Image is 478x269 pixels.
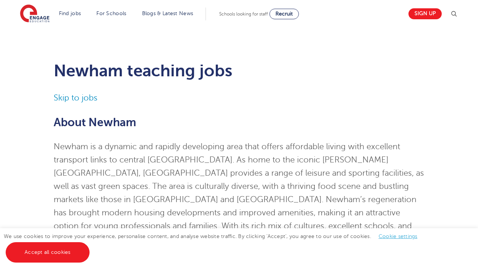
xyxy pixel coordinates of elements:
[54,93,97,102] a: Skip to jobs
[275,11,293,17] span: Recruit
[54,116,136,129] span: About Newham
[59,11,81,16] a: Find jobs
[54,61,424,80] h1: Newham teaching jobs
[408,8,442,19] a: Sign up
[142,11,193,16] a: Blogs & Latest News
[379,233,418,239] a: Cookie settings
[54,142,424,257] span: Newham is a dynamic and rapidly developing area that offers affordable living with excellent tran...
[6,242,90,263] a: Accept all cookies
[4,233,425,255] span: We use cookies to improve your experience, personalise content, and analyse website traffic. By c...
[96,11,126,16] a: For Schools
[269,9,299,19] a: Recruit
[20,5,50,23] img: Engage Education
[219,11,268,17] span: Schools looking for staff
